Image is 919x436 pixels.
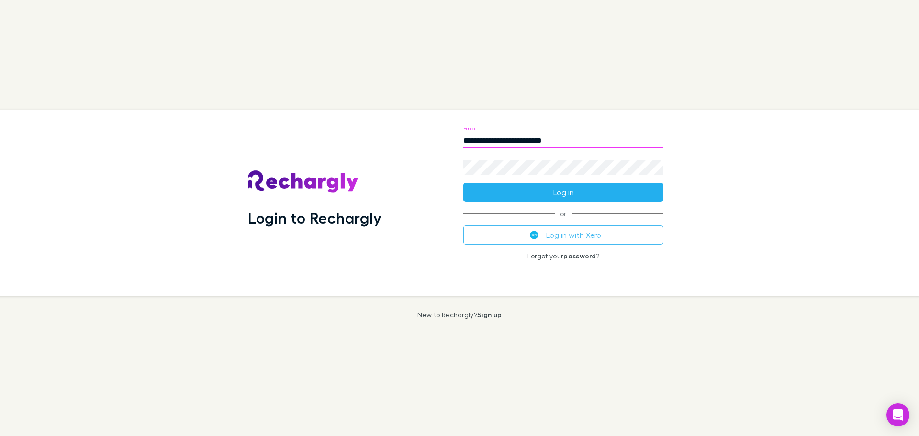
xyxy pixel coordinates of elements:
img: Rechargly's Logo [248,170,359,193]
p: Forgot your ? [463,252,663,260]
button: Log in with Xero [463,225,663,245]
img: Xero's logo [530,231,538,239]
label: Email [463,124,476,132]
p: New to Rechargly? [417,311,502,319]
a: password [563,252,596,260]
button: Log in [463,183,663,202]
a: Sign up [477,311,502,319]
div: Open Intercom Messenger [886,403,909,426]
h1: Login to Rechargly [248,209,381,227]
